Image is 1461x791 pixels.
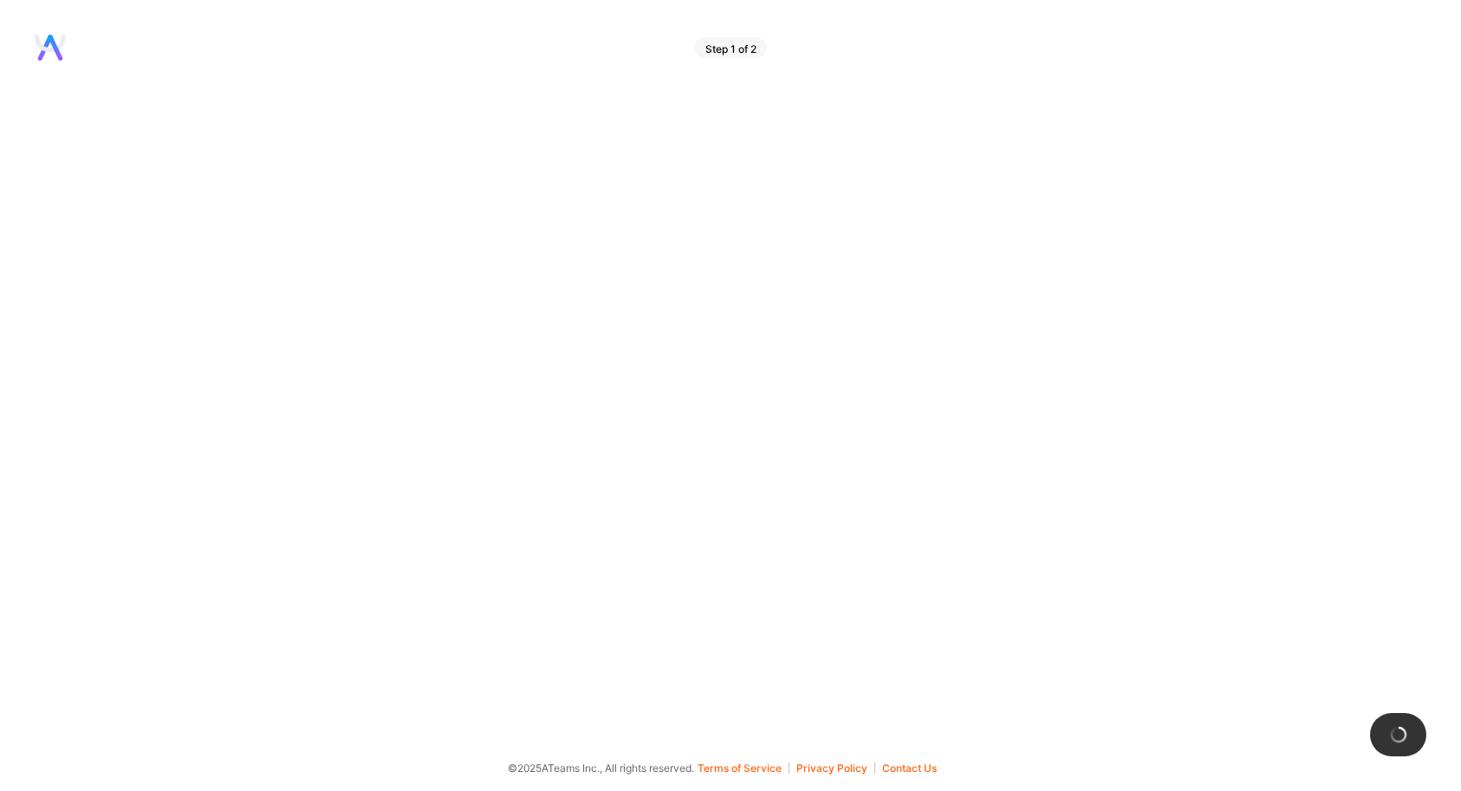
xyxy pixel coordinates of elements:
div: Step 1 of 2 [695,37,767,58]
button: Contact Us [882,762,937,774]
span: © 2025 ATeams Inc., All rights reserved. [508,759,694,777]
button: Terms of Service [698,762,789,774]
img: loading [1388,724,1409,745]
button: Privacy Policy [796,762,875,774]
